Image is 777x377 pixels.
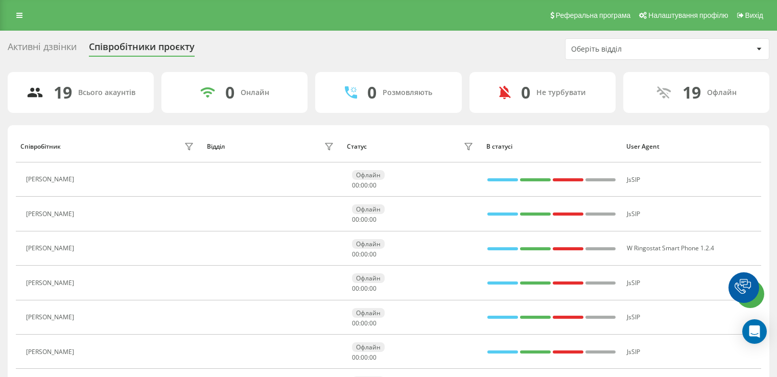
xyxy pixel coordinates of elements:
[361,181,368,190] span: 00
[54,83,72,102] div: 19
[26,245,77,252] div: [PERSON_NAME]
[369,353,376,362] span: 00
[383,88,432,97] div: Розмовляють
[26,314,77,321] div: [PERSON_NAME]
[352,216,376,223] div: : :
[369,181,376,190] span: 00
[352,251,376,258] div: : :
[571,45,693,54] div: Оберіть відділ
[352,170,385,180] div: Офлайн
[78,88,135,97] div: Всього акаунтів
[352,354,376,361] div: : :
[369,319,376,327] span: 00
[352,319,359,327] span: 00
[20,143,61,150] div: Співробітник
[352,181,359,190] span: 00
[352,204,385,214] div: Офлайн
[241,88,269,97] div: Онлайн
[207,143,225,150] div: Відділ
[352,273,385,283] div: Офлайн
[352,342,385,352] div: Офлайн
[352,308,385,318] div: Офлайн
[361,215,368,224] span: 00
[682,83,701,102] div: 19
[361,319,368,327] span: 00
[745,11,763,19] span: Вихід
[627,209,640,218] span: JsSIP
[521,83,530,102] div: 0
[352,353,359,362] span: 00
[361,353,368,362] span: 00
[352,285,376,292] div: : :
[225,83,234,102] div: 0
[352,284,359,293] span: 00
[627,313,640,321] span: JsSIP
[347,143,367,150] div: Статус
[626,143,757,150] div: User Agent
[352,215,359,224] span: 00
[352,320,376,327] div: : :
[361,284,368,293] span: 00
[742,319,767,344] div: Open Intercom Messenger
[352,182,376,189] div: : :
[361,250,368,258] span: 00
[536,88,586,97] div: Не турбувати
[627,278,640,287] span: JsSIP
[352,250,359,258] span: 00
[627,175,640,184] span: JsSIP
[627,347,640,356] span: JsSIP
[648,11,728,19] span: Налаштування профілю
[369,215,376,224] span: 00
[8,41,77,57] div: Активні дзвінки
[486,143,617,150] div: В статусі
[26,210,77,218] div: [PERSON_NAME]
[26,348,77,356] div: [PERSON_NAME]
[26,176,77,183] div: [PERSON_NAME]
[369,250,376,258] span: 00
[707,88,737,97] div: Офлайн
[369,284,376,293] span: 00
[352,239,385,249] div: Офлайн
[367,83,376,102] div: 0
[26,279,77,287] div: [PERSON_NAME]
[556,11,631,19] span: Реферальна програма
[627,244,714,252] span: W Ringostat Smart Phone 1.2.4
[89,41,195,57] div: Співробітники проєкту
